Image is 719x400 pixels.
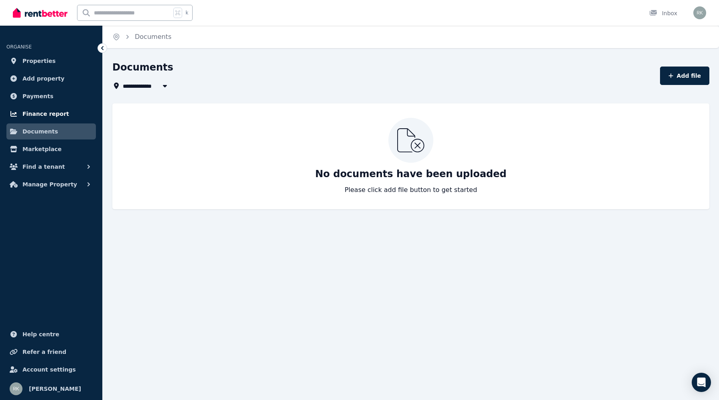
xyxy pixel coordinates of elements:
span: Finance report [22,109,69,119]
img: Rez Karim [10,382,22,395]
a: Refer a friend [6,344,96,360]
h1: Documents [112,61,173,74]
span: Manage Property [22,180,77,189]
p: No documents have been uploaded [315,168,507,180]
span: Payments [22,91,53,101]
a: Marketplace [6,141,96,157]
nav: Breadcrumb [103,26,181,48]
img: RentBetter [13,7,67,19]
p: Please click add file button to get started [345,185,477,195]
span: Account settings [22,365,76,374]
div: Open Intercom Messenger [692,373,711,392]
span: k [185,10,188,16]
a: Add property [6,71,96,87]
span: Refer a friend [22,347,66,357]
span: Add property [22,74,65,83]
button: Find a tenant [6,159,96,175]
span: Find a tenant [22,162,65,172]
a: Documents [135,33,171,40]
span: Documents [22,127,58,136]
a: Properties [6,53,96,69]
span: Properties [22,56,56,66]
div: Inbox [649,9,677,17]
span: Marketplace [22,144,61,154]
span: ORGANISE [6,44,32,50]
span: Help centre [22,329,59,339]
img: Rez Karim [693,6,706,19]
a: Account settings [6,362,96,378]
button: Add file [660,67,709,85]
button: Manage Property [6,176,96,192]
a: Finance report [6,106,96,122]
span: [PERSON_NAME] [29,384,81,394]
a: Help centre [6,326,96,342]
a: Documents [6,123,96,139]
a: Payments [6,88,96,104]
